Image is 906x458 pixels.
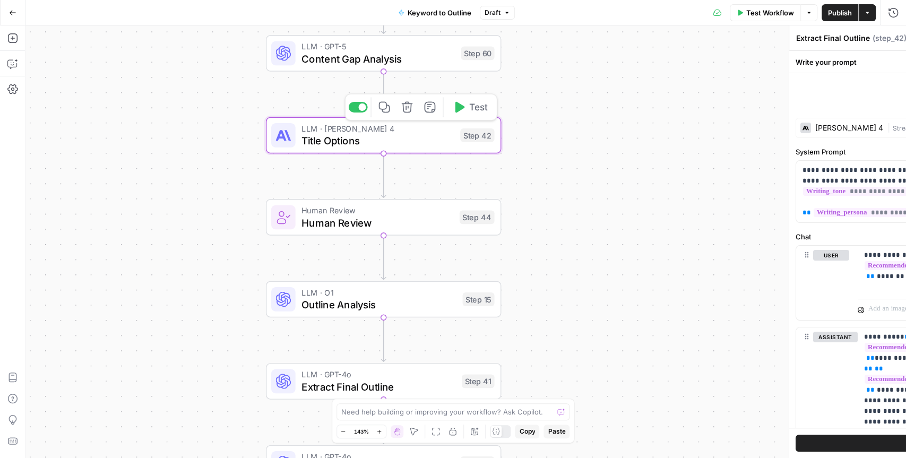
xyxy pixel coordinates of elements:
button: Paste [543,425,570,438]
button: Draft [480,6,515,20]
div: Step 44 [460,210,495,224]
span: Copy [519,427,535,436]
div: Human ReviewHuman ReviewStep 44 [266,199,501,236]
button: Publish [822,4,858,21]
span: Test [469,100,487,114]
span: Extract Final Outline [301,379,455,394]
span: Human Review [301,204,453,217]
g: Edge from step_41 to step_45 [381,399,386,444]
span: LLM · GPT-5 [301,40,455,53]
g: Edge from step_42 to step_44 [381,153,386,197]
button: assistant [813,332,858,342]
span: LLM · [PERSON_NAME] 4 [301,123,454,135]
button: Keyword to Outline [392,4,478,21]
div: [PERSON_NAME] 4 [815,124,883,132]
span: Outline Analysis [301,297,456,313]
div: Step 15 [462,292,494,306]
g: Edge from step_44 to step_15 [381,235,386,280]
div: LLM · GPT-4oExtract Final OutlineStep 41 [266,363,501,400]
g: Edge from step_15 to step_41 [381,317,386,361]
div: Step 60 [461,46,494,60]
div: user [796,246,849,320]
span: | [887,122,893,133]
div: Step 41 [462,374,495,388]
span: Title Options [301,133,454,149]
span: Publish [828,7,852,18]
span: Draft [485,8,501,18]
button: Test Workflow [730,4,800,21]
textarea: Extract Final Outline [796,33,870,44]
div: Step 42 [460,128,494,142]
span: Content Gap Analysis [301,51,455,66]
span: Test Workflow [746,7,794,18]
span: LLM · O1 [301,287,456,299]
button: Test [446,97,494,117]
div: LLM · O1Outline AnalysisStep 15 [266,281,501,318]
button: Copy [515,425,539,438]
span: Paste [548,427,565,436]
div: LLM · GPT-5Content Gap AnalysisStep 60 [266,35,501,72]
span: LLM · GPT-4o [301,368,455,381]
span: Human Review [301,215,453,230]
span: Keyword to Outline [408,7,471,18]
div: LLM · [PERSON_NAME] 4Title OptionsStep 42Test [266,117,501,154]
span: 143% [354,427,369,436]
button: user [813,250,849,261]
